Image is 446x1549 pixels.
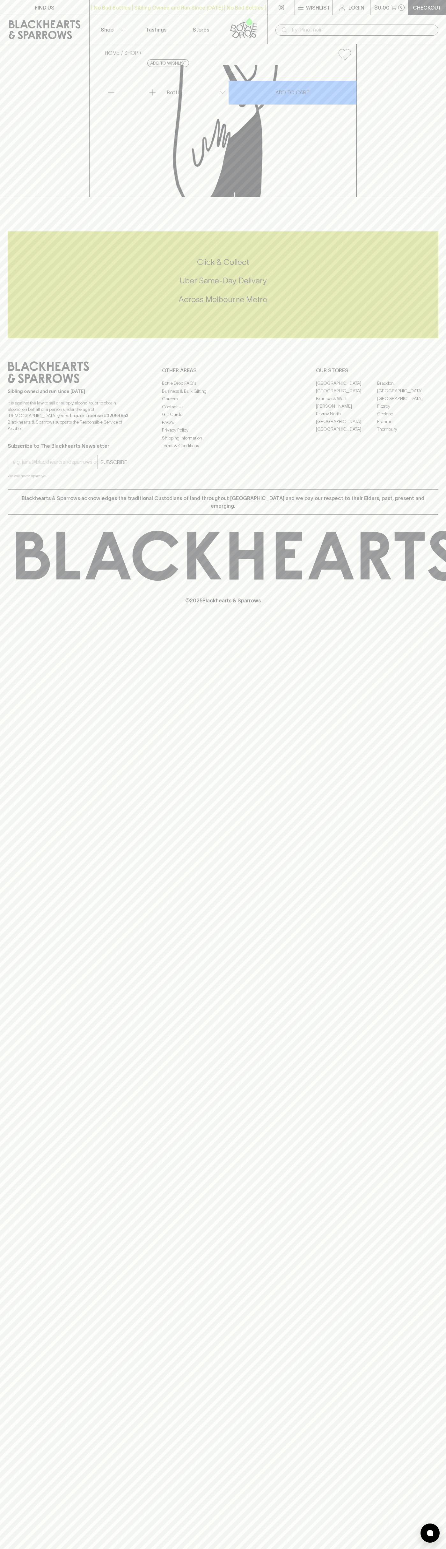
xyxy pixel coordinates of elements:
[162,403,284,411] a: Contact Us
[377,418,438,425] a: Prahran
[12,494,434,510] p: Blackhearts & Sparrows acknowledges the traditional Custodians of land throughout [GEOGRAPHIC_DAT...
[377,379,438,387] a: Braddon
[8,275,438,286] h5: Uber Same-Day Delivery
[336,47,354,63] button: Add to wishlist
[100,65,356,197] img: Moo Brew Tassie Lager 375ml
[377,410,438,418] a: Geelong
[400,6,403,9] p: 0
[413,4,442,11] p: Checkout
[193,26,209,33] p: Stores
[316,425,377,433] a: [GEOGRAPHIC_DATA]
[374,4,390,11] p: $0.00
[70,413,128,418] strong: Liquor License #32064953
[100,458,127,466] p: SUBSCRIBE
[8,257,438,267] h5: Click & Collect
[8,294,438,305] h5: Across Melbourne Metro
[8,400,130,432] p: It is against the law to sell or supply alcohol to, or to obtain alcohol on behalf of a person un...
[13,457,98,467] input: e.g. jane@blackheartsandsparrows.com.au
[105,50,120,56] a: HOME
[8,473,130,479] p: We will never spam you
[316,367,438,374] p: OUR STORES
[101,26,113,33] p: Shop
[316,418,377,425] a: [GEOGRAPHIC_DATA]
[162,395,284,403] a: Careers
[8,231,438,338] div: Call to action block
[162,387,284,395] a: Business & Bulk Gifting
[162,367,284,374] p: OTHER AREAS
[291,25,433,35] input: Try "Pinot noir"
[162,418,284,426] a: FAQ's
[162,380,284,387] a: Bottle Drop FAQ's
[377,402,438,410] a: Fitzroy
[316,402,377,410] a: [PERSON_NAME]
[427,1530,433,1536] img: bubble-icon
[348,4,364,11] p: Login
[179,15,223,44] a: Stores
[316,395,377,402] a: Brunswick West
[162,434,284,442] a: Shipping Information
[8,388,130,395] p: Sibling owned and run since [DATE]
[316,379,377,387] a: [GEOGRAPHIC_DATA]
[162,411,284,418] a: Gift Cards
[146,26,166,33] p: Tastings
[8,442,130,450] p: Subscribe to The Blackhearts Newsletter
[134,15,179,44] a: Tastings
[90,15,134,44] button: Shop
[35,4,55,11] p: FIND US
[162,426,284,434] a: Privacy Policy
[377,425,438,433] a: Thornbury
[164,86,228,99] div: Bottle
[275,89,310,96] p: ADD TO CART
[98,455,130,469] button: SUBSCRIBE
[316,387,377,395] a: [GEOGRAPHIC_DATA]
[306,4,330,11] p: Wishlist
[377,387,438,395] a: [GEOGRAPHIC_DATA]
[229,81,356,105] button: ADD TO CART
[124,50,138,56] a: SHOP
[162,442,284,450] a: Terms & Conditions
[147,59,189,67] button: Add to wishlist
[377,395,438,402] a: [GEOGRAPHIC_DATA]
[316,410,377,418] a: Fitzroy North
[167,89,182,96] p: Bottle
